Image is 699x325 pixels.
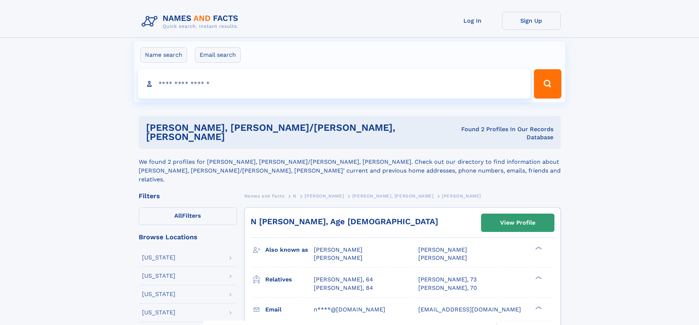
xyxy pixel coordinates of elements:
span: [PERSON_NAME] [314,246,363,253]
span: [PERSON_NAME] [418,246,467,253]
h1: [PERSON_NAME], [PERSON_NAME]/[PERSON_NAME], [PERSON_NAME] [146,123,444,141]
a: N [PERSON_NAME], Age [DEMOGRAPHIC_DATA] [251,217,438,226]
span: [PERSON_NAME], [PERSON_NAME] [352,193,434,199]
span: All [174,212,182,219]
div: View Profile [500,214,535,231]
div: Filters [139,193,237,199]
a: [PERSON_NAME], 84 [314,284,373,292]
h3: Also known as [265,244,314,256]
span: N [293,193,296,199]
a: Sign Up [502,12,561,30]
button: Search Button [534,69,561,99]
div: [US_STATE] [142,273,175,279]
div: Found 2 Profiles In Our Records Database [444,125,553,141]
span: [PERSON_NAME] [314,254,363,261]
div: [US_STATE] [142,310,175,315]
div: We found 2 profiles for [PERSON_NAME], [PERSON_NAME]/[PERSON_NAME], [PERSON_NAME]. Check out our ... [139,149,561,184]
div: [US_STATE] [142,255,175,261]
div: ❯ [534,305,542,310]
a: N [293,191,296,200]
h3: Relatives [265,273,314,286]
a: Names and Facts [244,191,285,200]
a: View Profile [481,214,554,232]
span: [PERSON_NAME] [418,254,467,261]
div: ❯ [534,246,542,251]
span: [PERSON_NAME] [442,193,481,199]
label: Filters [139,207,237,225]
div: ❯ [534,276,542,280]
a: Log In [443,12,502,30]
a: [PERSON_NAME], 73 [418,276,477,284]
span: [EMAIL_ADDRESS][DOMAIN_NAME] [418,306,521,313]
img: Logo Names and Facts [139,12,244,32]
label: Name search [140,47,187,63]
label: Email search [195,47,241,63]
div: Browse Locations [139,234,237,240]
a: [PERSON_NAME], 64 [314,276,373,284]
a: [PERSON_NAME], 70 [418,284,477,292]
a: [PERSON_NAME], [PERSON_NAME] [352,191,434,200]
span: [PERSON_NAME] [305,193,344,199]
div: [US_STATE] [142,291,175,297]
h3: Email [265,303,314,316]
input: search input [138,69,531,99]
a: [PERSON_NAME] [305,191,344,200]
